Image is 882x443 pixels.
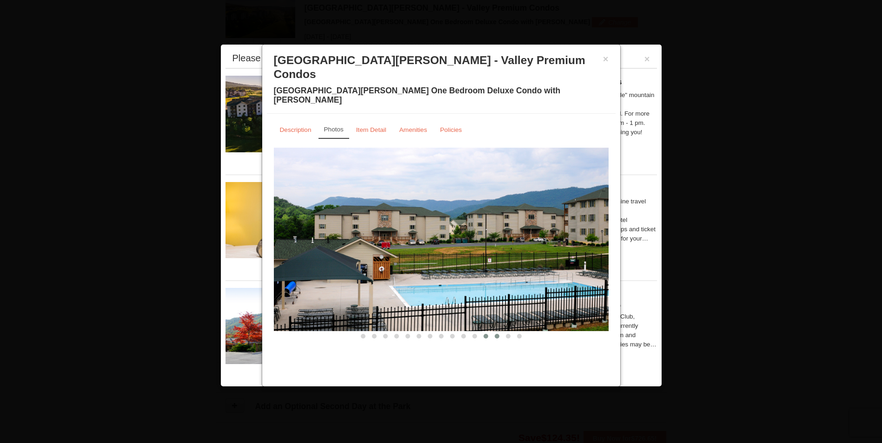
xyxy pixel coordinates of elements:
[225,182,365,258] img: 27428181-5-81c892a3.jpg
[225,76,365,152] img: 19219041-4-ec11c166.jpg
[318,121,349,139] a: Photos
[274,148,609,331] img: 18876286-133-61841a44.jpg
[434,121,468,139] a: Policies
[644,54,650,64] button: ×
[440,126,462,133] small: Policies
[393,121,433,139] a: Amenities
[324,126,344,133] small: Photos
[350,121,392,139] a: Item Detail
[356,126,386,133] small: Item Detail
[232,53,386,63] div: Please make your package selection:
[603,54,609,64] button: ×
[274,86,609,104] h4: [GEOGRAPHIC_DATA][PERSON_NAME] One Bedroom Deluxe Condo with [PERSON_NAME]
[280,126,312,133] small: Description
[274,53,609,81] h3: [GEOGRAPHIC_DATA][PERSON_NAME] - Valley Premium Condos
[399,126,427,133] small: Amenities
[274,121,318,139] a: Description
[225,288,365,364] img: 19218983-1-9b289e55.jpg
